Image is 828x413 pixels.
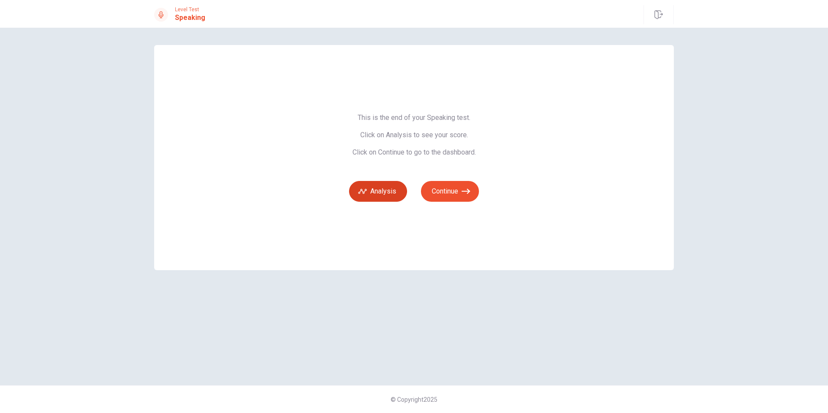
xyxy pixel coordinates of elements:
span: © Copyright 2025 [391,396,437,403]
h1: Speaking [175,13,205,23]
span: This is the end of your Speaking test. Click on Analysis to see your score. Click on Continue to ... [349,113,479,157]
button: Analysis [349,181,407,202]
span: Level Test [175,6,205,13]
button: Continue [421,181,479,202]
